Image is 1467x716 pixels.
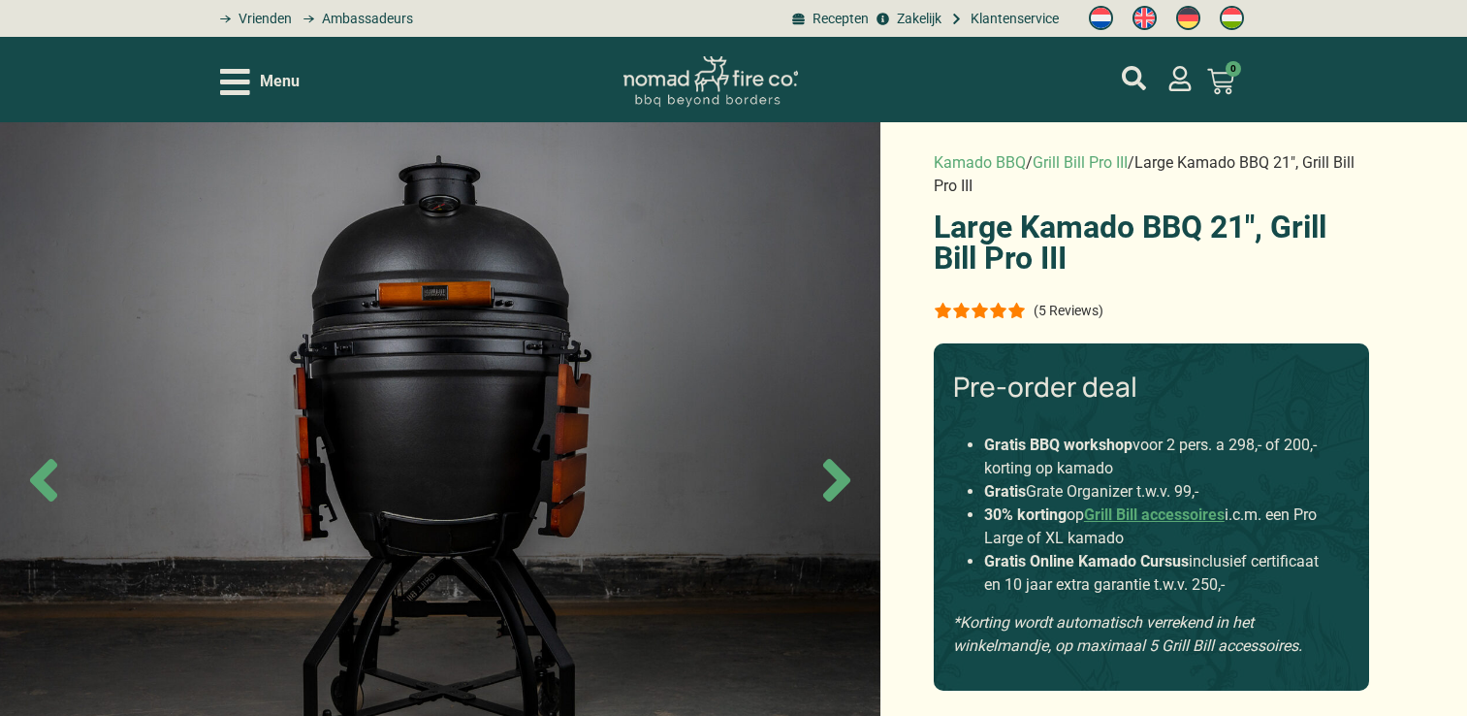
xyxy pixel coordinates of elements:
a: BBQ recepten [789,9,869,29]
li: op i.c.m. een Pro Large of XL kamado [984,504,1319,550]
strong: Gratis Online Kamado Cursus [984,552,1189,570]
a: 0 [1184,56,1258,107]
a: Switch to Hongaars [1210,1,1254,36]
li: inclusief certificaat en 10 jaar extra garantie t.w.v. 250,- [984,550,1319,597]
span: Klantenservice [966,9,1059,29]
span: Menu [260,70,300,93]
a: Switch to Engels [1123,1,1166,36]
a: grill bill vrienden [212,9,291,29]
a: Kamado BBQ [934,153,1026,172]
nav: breadcrumbs [934,151,1369,198]
img: Engels [1132,6,1157,30]
span: / [1128,153,1134,172]
p: (5 Reviews) [1034,303,1103,318]
a: Grill Bill Pro III [1033,153,1128,172]
a: mijn account [1122,66,1146,90]
a: grill bill klantenservice [946,9,1058,29]
li: Grate Organizer t.w.v. 99,- [984,480,1319,504]
span: Ambassadeurs [317,9,413,29]
a: grill bill ambassadors [297,9,413,29]
a: Grill Bill accessoires [1084,505,1225,524]
em: *Korting wordt automatisch verrekend in het winkelmandje, op maximaal 5 Grill Bill accessoires. [953,613,1302,655]
span: Recepten [808,9,869,29]
strong: 30% korting [984,505,1067,524]
strong: Gratis BBQ workshop [984,436,1132,454]
span: Zakelijk [892,9,941,29]
img: Nomad Logo [623,56,798,108]
a: mijn account [1167,66,1193,91]
img: Hongaars [1220,6,1244,30]
h3: Pre-order deal [953,371,1350,404]
img: Duits [1176,6,1200,30]
span: Vrienden [234,9,292,29]
a: Switch to Duits [1166,1,1210,36]
img: Nederlands [1089,6,1113,30]
li: voor 2 pers. a 298,- of 200,- korting op kamado [984,434,1319,480]
span: Large Kamado BBQ 21″, Grill Bill Pro III [934,153,1355,195]
a: grill bill zakeljk [874,9,941,29]
span: 0 [1226,61,1241,77]
span: Previous slide [10,446,78,514]
span: Next slide [803,446,871,514]
div: Open/Close Menu [220,65,300,99]
span: / [1026,153,1033,172]
h1: Large Kamado BBQ 21″, Grill Bill Pro III [934,212,1369,274]
strong: Gratis [984,482,1026,501]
